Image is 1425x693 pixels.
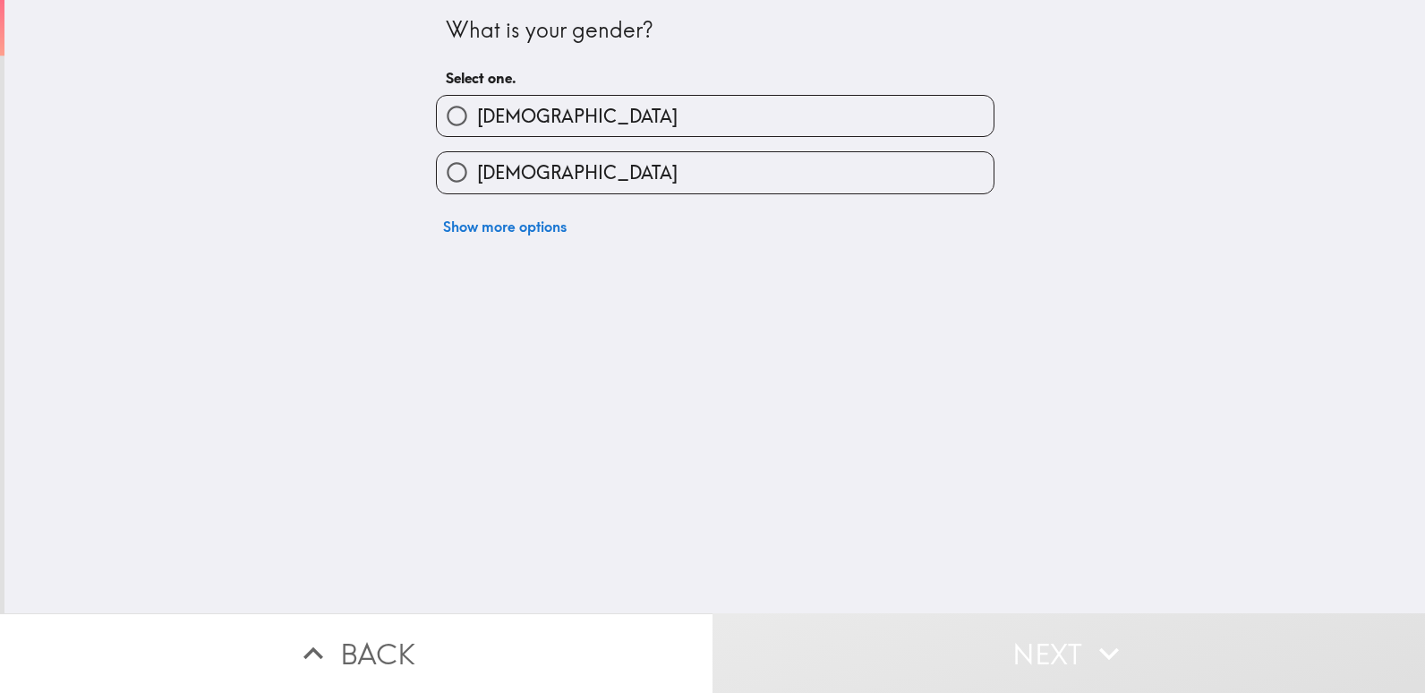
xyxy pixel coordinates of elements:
button: [DEMOGRAPHIC_DATA] [437,96,994,136]
button: Next [712,613,1425,693]
button: Show more options [436,209,574,244]
h6: Select one. [446,68,985,88]
button: [DEMOGRAPHIC_DATA] [437,152,994,192]
span: [DEMOGRAPHIC_DATA] [477,104,678,129]
span: [DEMOGRAPHIC_DATA] [477,160,678,185]
div: What is your gender? [446,15,985,46]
